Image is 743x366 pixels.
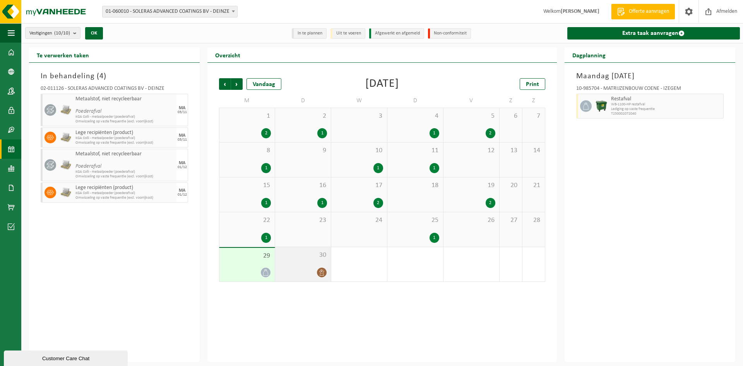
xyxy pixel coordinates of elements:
span: Print [526,81,539,88]
img: LP-PA-00000-WDN-11 [60,104,72,116]
span: 01-060010 - SOLERAS ADVANCED COATINGS BV - DEINZE [102,6,238,17]
i: Poederafval [75,163,101,169]
div: 10-985704 - MATRIJZENBOUW COENE - IZEGEM [576,86,724,94]
span: 11 [391,146,439,155]
h2: Overzicht [207,47,248,62]
span: 2 [279,112,327,120]
span: 6 [503,112,518,120]
span: 10 [335,146,383,155]
div: Vandaag [247,78,281,90]
h3: In behandeling ( ) [41,70,188,82]
div: MA [179,161,185,165]
div: [DATE] [365,78,399,90]
span: Vestigingen [29,27,70,39]
span: Volgende [231,78,243,90]
li: Uit te voeren [330,28,365,39]
a: Offerte aanvragen [611,4,675,19]
span: 4 [99,72,104,80]
div: 1 [430,233,439,243]
span: 22 [223,216,271,225]
td: M [219,94,275,108]
div: 1 [430,163,439,173]
span: 4 [391,112,439,120]
span: 24 [335,216,383,225]
span: 8 [223,146,271,155]
span: Omwisseling op vaste frequentie (excl. voorrijkost) [75,196,175,200]
span: 17 [335,181,383,190]
div: 1 [317,128,327,138]
div: 2 [261,128,271,138]
span: WB-1100-HP restafval [611,102,721,107]
div: 1 [373,163,383,173]
a: Print [520,78,545,90]
span: 1 [223,112,271,120]
li: In te plannen [292,28,327,39]
img: LP-PA-00000-WDN-11 [60,159,72,171]
td: W [331,94,387,108]
button: OK [85,27,103,40]
span: 9 [279,146,327,155]
span: Lediging op vaste frequentie [611,107,721,112]
span: KGA Colli - metaalpoeder (poederafval) [75,191,175,196]
span: 5 [447,112,495,120]
img: WB-1100-HPE-GN-01 [596,100,607,112]
span: Offerte aanvragen [627,8,671,15]
li: Afgewerkt en afgemeld [369,28,424,39]
span: Metaalstof, niet recycleerbaar [75,151,175,157]
span: 01-060010 - SOLERAS ADVANCED COATINGS BV - DEINZE [103,6,237,17]
span: Lege recipiënten (product) [75,130,175,136]
span: KGA Colli - metaalpoeder (poederafval) [75,170,175,174]
td: Z [522,94,545,108]
div: 02-011126 - SOLERAS ADVANCED COATINGS BV - DEINZE [41,86,188,94]
div: 1 [317,198,327,208]
span: Restafval [611,96,721,102]
div: MA [179,133,185,138]
span: 16 [279,181,327,190]
a: Extra taak aanvragen [567,27,740,40]
div: 1 [261,198,271,208]
img: PB-PA-0000-WDN-00-03 [60,187,72,198]
td: D [387,94,443,108]
span: 26 [447,216,495,225]
button: Vestigingen(10/10) [25,27,80,39]
span: Vorige [219,78,231,90]
span: KGA Colli - metaalpoeder (poederafval) [75,136,175,141]
span: 14 [526,146,541,155]
div: MA [179,188,185,193]
div: 01/12 [178,193,187,197]
span: KGA Colli - metaalpoeder (poederafval) [75,115,175,119]
span: 30 [279,251,327,259]
span: Omwisseling op vaste frequentie (excl. voorrijkost) [75,119,175,124]
span: 3 [335,112,383,120]
span: Omwisseling op vaste frequentie (excl. voorrijkost) [75,141,175,145]
span: 27 [503,216,518,225]
span: 21 [526,181,541,190]
div: 2 [486,198,495,208]
div: 01/12 [178,165,187,169]
img: PB-PA-0000-WDN-00-03 [60,132,72,143]
h3: Maandag [DATE] [576,70,724,82]
span: 20 [503,181,518,190]
span: 19 [447,181,495,190]
span: Metaalstof, niet recycleerbaar [75,96,175,102]
div: 1 [261,163,271,173]
td: V [443,94,500,108]
td: D [275,94,331,108]
span: 28 [526,216,541,225]
span: 15 [223,181,271,190]
div: 2 [373,198,383,208]
h2: Dagplanning [565,47,613,62]
span: 13 [503,146,518,155]
div: 1 [261,233,271,243]
span: Lege recipiënten (product) [75,185,175,191]
span: 7 [526,112,541,120]
div: 1 [430,128,439,138]
span: 29 [223,252,271,260]
span: T250002072040 [611,112,721,116]
span: 18 [391,181,439,190]
div: MA [179,106,185,110]
span: 12 [447,146,495,155]
i: Poederafval [75,108,101,114]
td: Z [500,94,522,108]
